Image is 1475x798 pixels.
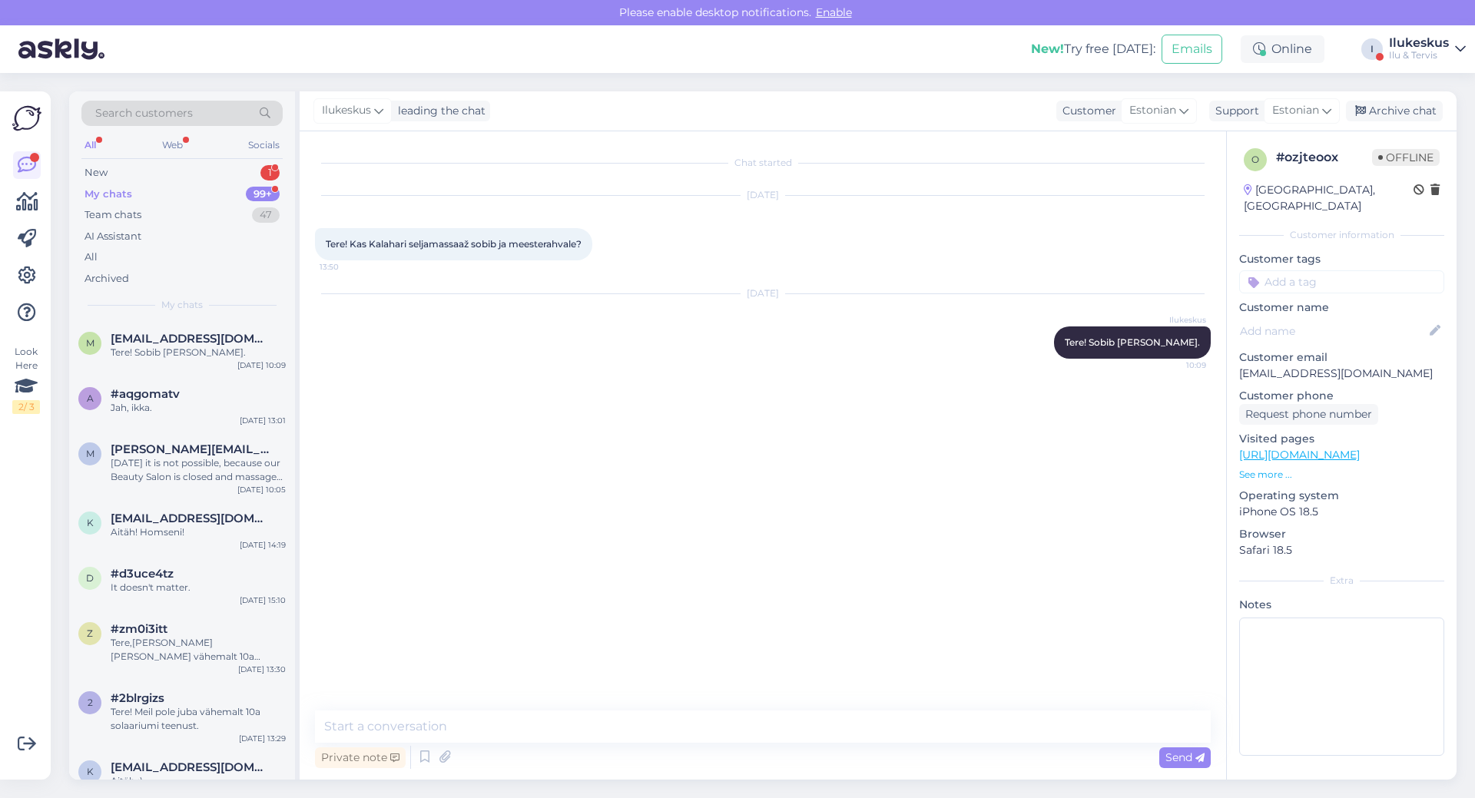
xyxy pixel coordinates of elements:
[238,664,286,675] div: [DATE] 13:30
[1389,37,1449,49] div: Ilukeskus
[315,156,1211,170] div: Chat started
[111,456,286,484] div: [DATE] it is not possible, because our Beauty Salon is closed and massages is not possible.
[1346,101,1443,121] div: Archive chat
[1239,431,1444,447] p: Visited pages
[161,298,203,312] span: My chats
[237,359,286,371] div: [DATE] 10:09
[1056,103,1116,119] div: Customer
[1239,349,1444,366] p: Customer email
[1239,228,1444,242] div: Customer information
[240,539,286,551] div: [DATE] 14:19
[1239,597,1444,613] p: Notes
[111,401,286,415] div: Jah, ikka.
[159,135,186,155] div: Web
[1276,148,1372,167] div: # ozjteoox
[315,188,1211,202] div: [DATE]
[1272,102,1319,119] span: Estonian
[12,345,40,414] div: Look Here
[1239,504,1444,520] p: iPhone OS 18.5
[1129,102,1176,119] span: Estonian
[87,627,93,639] span: z
[1361,38,1383,60] div: I
[322,102,371,119] span: Ilukeskus
[12,400,40,414] div: 2 / 3
[1240,323,1427,339] input: Add name
[87,517,94,528] span: k
[85,229,141,244] div: AI Assistant
[1065,336,1200,348] span: Tere! Sobib [PERSON_NAME].
[85,271,129,286] div: Archived
[260,165,280,180] div: 1
[111,760,270,774] span: keityrikken@gmail.com
[111,636,286,664] div: Tere,[PERSON_NAME] [PERSON_NAME] vähemalt 10a solaariumi teenust :)
[1389,37,1466,61] a: IlukeskusIlu & Tervis
[1239,542,1444,558] p: Safari 18.5
[111,442,270,456] span: miguel.chaparro.q@gmail.com
[88,697,93,708] span: 2
[111,567,174,581] span: #d3uce4tz
[1149,314,1206,326] span: Ilukeskus
[326,238,582,250] span: Tere! Kas Kalahari seljamassaaž sobib ja meesterahvale?
[1241,35,1324,63] div: Online
[12,104,41,133] img: Askly Logo
[111,622,167,636] span: #zm0i3itt
[1239,366,1444,382] p: [EMAIL_ADDRESS][DOMAIN_NAME]
[1239,526,1444,542] p: Browser
[1149,359,1206,371] span: 10:09
[237,484,286,495] div: [DATE] 10:05
[245,135,283,155] div: Socials
[240,415,286,426] div: [DATE] 13:01
[1239,574,1444,588] div: Extra
[1031,41,1064,56] b: New!
[111,387,180,401] span: #aqgomatv
[1239,448,1360,462] a: [URL][DOMAIN_NAME]
[1209,103,1259,119] div: Support
[85,187,132,202] div: My chats
[252,207,280,223] div: 47
[811,5,857,19] span: Enable
[111,691,164,705] span: #2blrgizs
[1239,251,1444,267] p: Customer tags
[85,250,98,265] div: All
[1031,40,1155,58] div: Try free [DATE]:
[85,207,141,223] div: Team chats
[1251,154,1259,165] span: o
[1162,35,1222,64] button: Emails
[1239,300,1444,316] p: Customer name
[1239,488,1444,504] p: Operating system
[320,261,377,273] span: 13:50
[81,135,99,155] div: All
[111,332,270,346] span: merike9@icloud.com
[315,747,406,768] div: Private note
[86,448,94,459] span: m
[86,337,94,349] span: m
[240,594,286,606] div: [DATE] 15:10
[1239,404,1378,425] div: Request phone number
[1389,49,1449,61] div: Ilu & Tervis
[111,346,286,359] div: Tere! Sobib [PERSON_NAME].
[246,187,280,202] div: 99+
[87,392,94,404] span: a
[1244,182,1414,214] div: [GEOGRAPHIC_DATA], [GEOGRAPHIC_DATA]
[239,733,286,744] div: [DATE] 13:29
[95,105,193,121] span: Search customers
[111,705,286,733] div: Tere! Meil pole juba vähemalt 10a solaariumi teenust.
[1239,388,1444,404] p: Customer phone
[315,286,1211,300] div: [DATE]
[111,581,286,594] div: It doesn't matter.
[392,103,486,119] div: leading the chat
[1165,750,1205,764] span: Send
[85,165,108,180] div: New
[111,512,270,525] span: kerttu.metsar@gmail.com
[87,766,94,777] span: k
[111,774,286,788] div: Aitäh :)
[111,525,286,539] div: Aitäh! Homseni!
[1239,270,1444,293] input: Add a tag
[1239,468,1444,482] p: See more ...
[1372,149,1440,166] span: Offline
[86,572,94,584] span: d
